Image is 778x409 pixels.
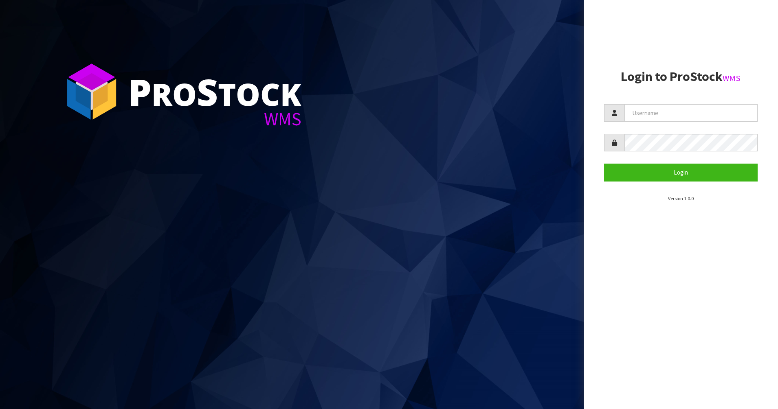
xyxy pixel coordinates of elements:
[723,73,741,83] small: WMS
[61,61,122,122] img: ProStock Cube
[197,67,218,116] span: S
[668,195,694,201] small: Version 1.0.0
[128,110,301,128] div: WMS
[604,164,758,181] button: Login
[604,70,758,84] h2: Login to ProStock
[624,104,758,122] input: Username
[128,73,301,110] div: ro tock
[128,67,152,116] span: P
